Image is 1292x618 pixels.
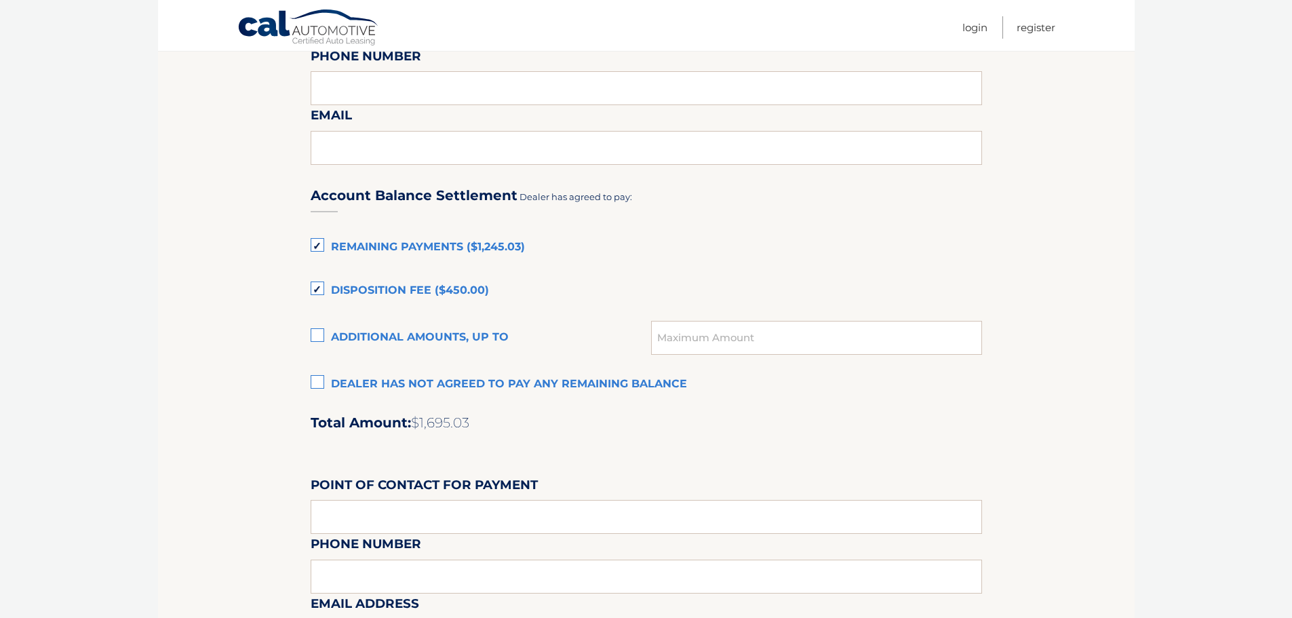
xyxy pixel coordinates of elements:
[1017,16,1055,39] a: Register
[311,414,982,431] h2: Total Amount:
[962,16,987,39] a: Login
[411,414,469,431] span: $1,695.03
[311,324,652,351] label: Additional amounts, up to
[311,234,982,261] label: Remaining Payments ($1,245.03)
[311,475,538,500] label: Point of Contact for Payment
[651,321,981,355] input: Maximum Amount
[237,9,380,48] a: Cal Automotive
[311,371,982,398] label: Dealer has not agreed to pay any remaining balance
[520,191,632,202] span: Dealer has agreed to pay:
[311,187,517,204] h3: Account Balance Settlement
[311,105,352,130] label: Email
[311,277,982,305] label: Disposition Fee ($450.00)
[311,46,421,71] label: Phone Number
